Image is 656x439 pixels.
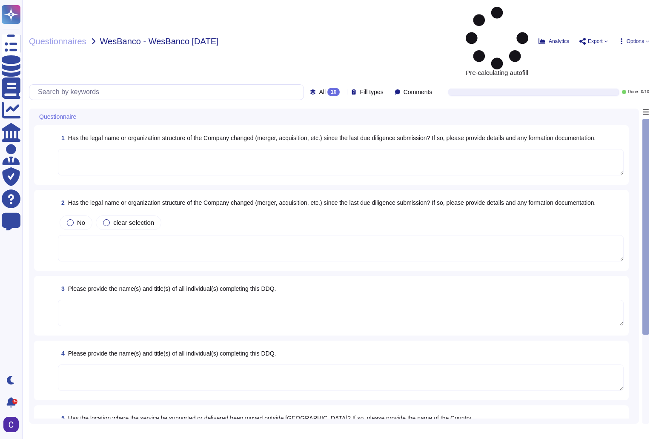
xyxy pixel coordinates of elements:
span: 1 [58,135,65,141]
span: 0 / 10 [641,90,649,94]
span: Has the location where the service be supported or delivered been moved outside [GEOGRAPHIC_DATA]... [68,415,473,422]
input: Search by keywords [34,85,304,100]
div: 10 [327,88,340,96]
span: Questionnaires [29,37,86,46]
span: Done: [628,90,639,94]
span: 2 [58,200,65,206]
span: Options [627,39,644,44]
span: Has the legal name or organization structure of the Company changed (merger, acquisition, etc.) s... [68,199,596,206]
span: 4 [58,350,65,356]
img: user [3,417,19,432]
span: WesBanco - WesBanco [DATE] [100,37,219,46]
span: Analytics [549,39,569,44]
span: clear selection [113,219,154,226]
div: 9+ [12,399,17,404]
span: No [77,219,85,226]
button: user [2,415,25,434]
span: Export [588,39,603,44]
button: Analytics [539,38,569,45]
span: Has the legal name or organization structure of the Company changed (merger, acquisition, etc.) s... [68,135,596,141]
span: Please provide the name(s) and title(s) of all individual(s) completing this DDQ. [68,350,276,357]
span: Pre-calculating autofill [466,7,528,76]
span: 5 [58,415,65,421]
span: Fill types [360,89,383,95]
span: All [319,89,326,95]
span: Comments [404,89,433,95]
span: Please provide the name(s) and title(s) of all individual(s) completing this DDQ. [68,285,276,292]
span: 3 [58,286,65,292]
span: Questionnaire [39,114,76,120]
